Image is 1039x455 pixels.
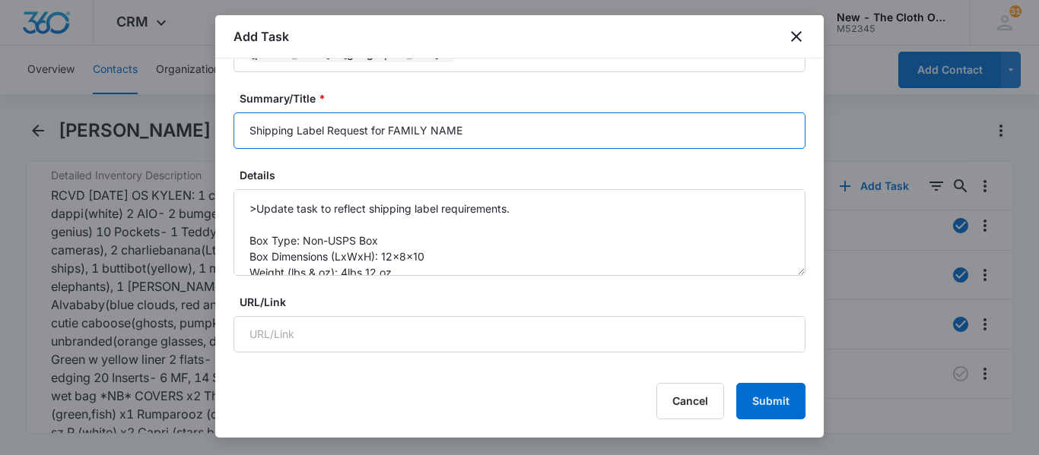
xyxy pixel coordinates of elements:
[234,27,289,46] h1: Add Task
[656,383,724,419] button: Cancel
[787,27,805,46] button: close
[234,189,805,276] textarea: >Update task to reflect shipping label requirements. Box Type: Non-USPS Box Box Dimensions (LxWxH...
[240,294,812,310] label: URL/Link
[240,90,812,106] label: Summary/Title
[234,112,805,149] input: Summary/Title
[240,167,812,183] label: Details
[439,48,453,58] div: Remove Heather Smith - TX
[234,316,805,352] input: URL/Link
[736,383,805,419] button: Submit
